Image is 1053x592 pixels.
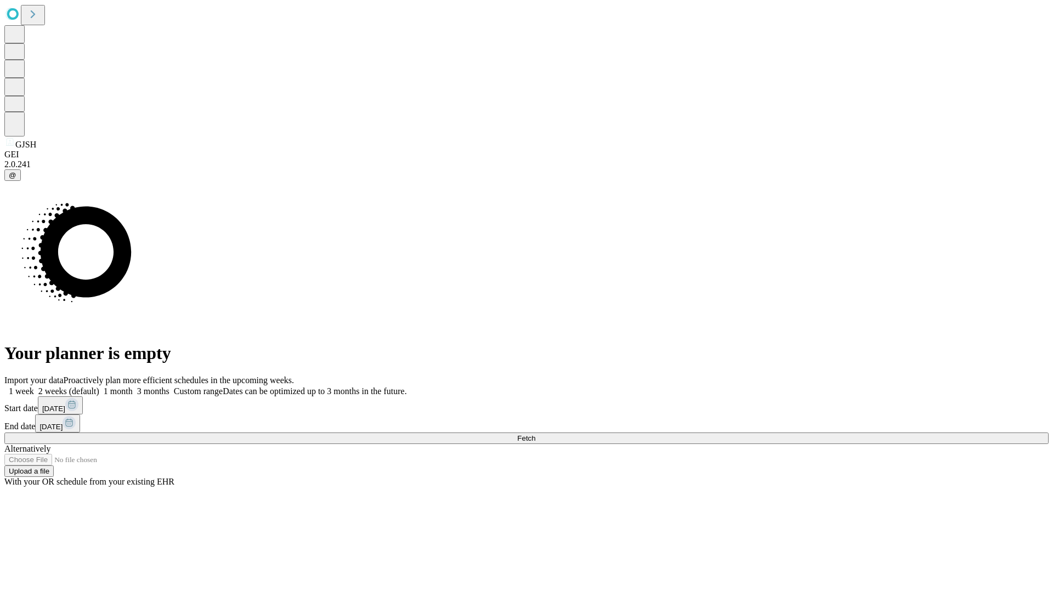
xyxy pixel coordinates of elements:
span: Fetch [517,434,535,442]
span: Proactively plan more efficient schedules in the upcoming weeks. [64,375,294,385]
button: @ [4,169,21,181]
span: [DATE] [39,423,63,431]
span: [DATE] [42,405,65,413]
span: Alternatively [4,444,50,453]
span: Dates can be optimized up to 3 months in the future. [223,386,406,396]
button: Fetch [4,432,1049,444]
div: GEI [4,150,1049,160]
span: Import your data [4,375,64,385]
div: Start date [4,396,1049,414]
span: 2 weeks (default) [38,386,99,396]
button: [DATE] [38,396,83,414]
button: [DATE] [35,414,80,432]
div: End date [4,414,1049,432]
div: 2.0.241 [4,160,1049,169]
span: With your OR schedule from your existing EHR [4,477,174,486]
span: 3 months [137,386,169,396]
span: 1 month [104,386,133,396]
button: Upload a file [4,465,54,477]
span: GJSH [15,140,36,149]
span: @ [9,171,16,179]
span: 1 week [9,386,34,396]
h1: Your planner is empty [4,343,1049,363]
span: Custom range [174,386,223,396]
